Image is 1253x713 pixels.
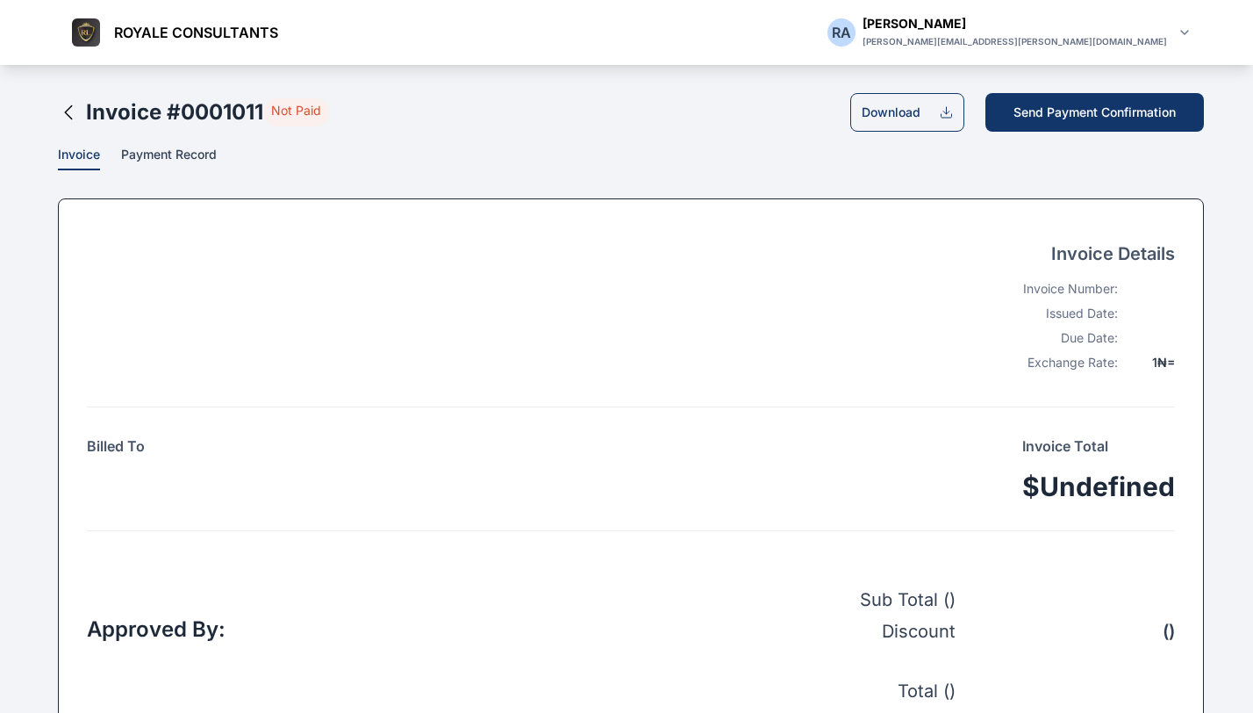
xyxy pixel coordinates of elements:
span: ROYALE CONSULTANTS [114,22,278,43]
div: Exchange Rate: [956,354,1118,371]
button: Send Payment Confirmation [985,93,1204,132]
p: Sub Total ( ) [648,587,956,612]
p: Invoice Total [1022,436,1175,457]
div: Invoice Number: [956,280,1118,298]
button: RA [827,18,856,47]
div: [PERSON_NAME][EMAIL_ADDRESS][PERSON_NAME][DOMAIN_NAME] [863,32,1167,50]
p: Discount [648,619,956,644]
div: Download [862,104,920,121]
p: ( ) [956,619,1175,644]
h4: Invoice Details [956,241,1175,266]
span: Invoice [58,147,100,165]
div: R A [827,22,856,43]
span: Payment Record [121,147,217,165]
div: [PERSON_NAME] [863,15,1167,32]
div: Due Date: [956,329,1118,347]
button: Invoice #0001011 Not Paid [58,93,329,132]
h4: Billed To [87,436,145,457]
h2: Invoice # 0001011 [86,98,263,126]
button: RA[PERSON_NAME][PERSON_NAME][EMAIL_ADDRESS][PERSON_NAME][DOMAIN_NAME] [827,15,1195,50]
div: Issued Date: [956,305,1118,322]
h1: $undefined [1022,471,1175,502]
p: Total ( ) [648,679,956,703]
span: Not Paid [263,98,329,126]
h2: Approved By: [87,616,226,644]
div: 1 ₦ = [1128,354,1175,371]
